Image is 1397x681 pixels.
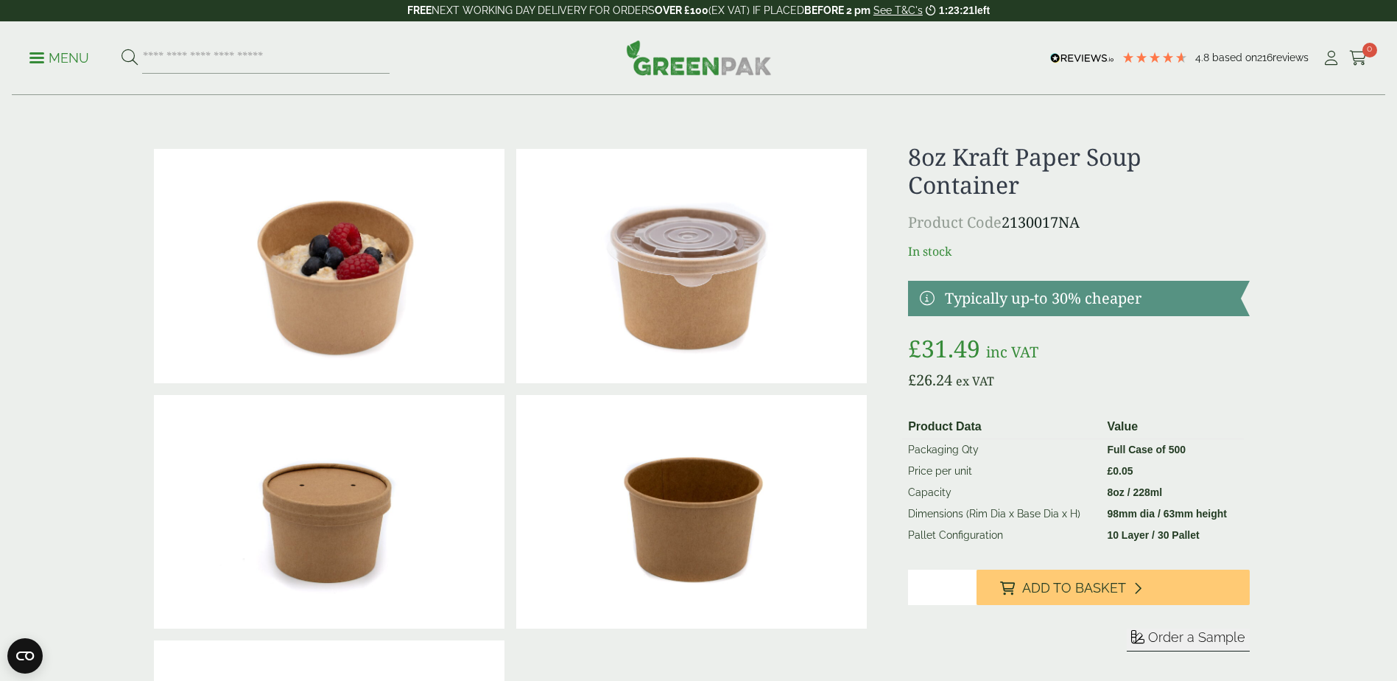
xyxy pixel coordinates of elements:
[1107,508,1227,520] strong: 98mm dia / 63mm height
[1273,52,1309,63] span: reviews
[902,503,1101,525] td: Dimensions (Rim Dia x Base Dia x H)
[1195,52,1212,63] span: 4.8
[902,482,1101,503] td: Capacity
[902,461,1101,482] td: Price per unit
[939,4,974,16] span: 1:23:21
[1349,51,1368,66] i: Cart
[1107,465,1113,477] span: £
[1107,529,1199,541] strong: 10 Layer / 30 Pallet
[908,332,921,364] span: £
[908,370,952,390] bdi: 26.24
[1107,465,1133,477] bdi: 0.05
[977,570,1250,605] button: Add to Basket
[7,638,43,674] button: Open CMP widget
[908,212,1002,232] span: Product Code
[516,395,867,629] img: Kraft 8oz
[1101,415,1243,439] th: Value
[1050,53,1114,63] img: REVIEWS.io
[1257,52,1273,63] span: 216
[956,373,994,389] span: ex VAT
[908,332,980,364] bdi: 31.49
[1148,629,1245,645] span: Order a Sample
[902,525,1101,546] td: Pallet Configuration
[1322,51,1340,66] i: My Account
[873,4,923,16] a: See T&C's
[1107,444,1186,455] strong: Full Case of 500
[1349,47,1368,69] a: 0
[908,370,916,390] span: £
[154,149,504,383] img: Kraft 8oz With Porridge
[29,49,89,64] a: Menu
[29,49,89,67] p: Menu
[1362,43,1377,57] span: 0
[902,415,1101,439] th: Product Data
[1107,486,1162,498] strong: 8oz / 228ml
[974,4,990,16] span: left
[655,4,708,16] strong: OVER £100
[1022,580,1126,596] span: Add to Basket
[154,395,504,629] img: Kraft 8oz With Cardboard Lid
[908,212,1249,234] p: 2130017NA
[516,149,867,383] img: Kraft 8oz With Plastic Lid
[626,40,772,75] img: GreenPak Supplies
[908,143,1249,200] h1: 8oz Kraft Paper Soup Container
[986,342,1038,362] span: inc VAT
[1212,52,1257,63] span: Based on
[902,439,1101,461] td: Packaging Qty
[804,4,870,16] strong: BEFORE 2 pm
[1127,629,1250,652] button: Order a Sample
[407,4,432,16] strong: FREE
[1122,51,1188,64] div: 4.79 Stars
[908,242,1249,260] p: In stock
